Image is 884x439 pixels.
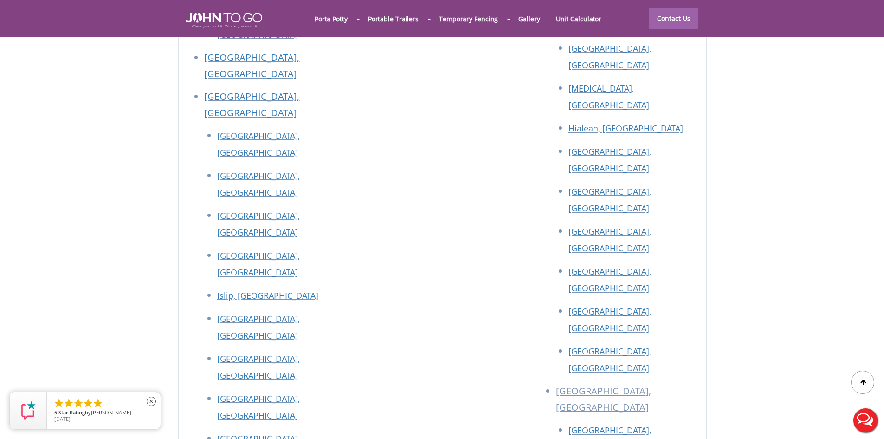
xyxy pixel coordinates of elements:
[217,210,300,238] a: [GEOGRAPHIC_DATA], [GEOGRAPHIC_DATA]
[568,346,651,373] a: [GEOGRAPHIC_DATA], [GEOGRAPHIC_DATA]
[568,146,651,174] a: [GEOGRAPHIC_DATA], [GEOGRAPHIC_DATA]
[147,397,156,406] i: close
[568,186,651,214] a: [GEOGRAPHIC_DATA], [GEOGRAPHIC_DATA]
[204,90,299,119] a: [GEOGRAPHIC_DATA], [GEOGRAPHIC_DATA]
[186,13,262,28] img: JOHN to go
[58,409,85,416] span: Star Rating
[568,306,651,334] a: [GEOGRAPHIC_DATA], [GEOGRAPHIC_DATA]
[92,398,103,409] li: 
[568,83,649,111] a: [MEDICAL_DATA], [GEOGRAPHIC_DATA]
[649,8,698,29] a: Contact Us
[548,9,610,29] a: Unit Calculator
[83,398,94,409] li: 
[217,313,300,341] a: [GEOGRAPHIC_DATA], [GEOGRAPHIC_DATA]
[54,415,71,422] span: [DATE]
[568,226,651,254] a: [GEOGRAPHIC_DATA], [GEOGRAPHIC_DATA]
[141,391,161,412] a: close
[217,12,300,40] a: [GEOGRAPHIC_DATA], [GEOGRAPHIC_DATA]
[556,383,697,422] li: [GEOGRAPHIC_DATA], [GEOGRAPHIC_DATA]
[54,410,153,416] span: by
[91,409,131,416] span: [PERSON_NAME]
[847,402,884,439] button: Live Chat
[217,393,300,421] a: [GEOGRAPHIC_DATA], [GEOGRAPHIC_DATA]
[360,9,426,29] a: Portable Trailers
[63,398,74,409] li: 
[568,123,683,134] a: Hialeah, [GEOGRAPHIC_DATA]
[53,398,65,409] li: 
[73,398,84,409] li: 
[217,130,300,158] a: [GEOGRAPHIC_DATA], [GEOGRAPHIC_DATA]
[217,250,300,278] a: [GEOGRAPHIC_DATA], [GEOGRAPHIC_DATA]
[217,290,318,301] a: Islip, [GEOGRAPHIC_DATA]
[217,353,300,381] a: [GEOGRAPHIC_DATA], [GEOGRAPHIC_DATA]
[54,409,57,416] span: 5
[307,9,355,29] a: Porta Potty
[204,51,299,80] a: [GEOGRAPHIC_DATA], [GEOGRAPHIC_DATA]
[568,266,651,294] a: [GEOGRAPHIC_DATA], [GEOGRAPHIC_DATA]
[19,401,38,420] img: Review Rating
[510,9,548,29] a: Gallery
[217,170,300,198] a: [GEOGRAPHIC_DATA], [GEOGRAPHIC_DATA]
[431,9,506,29] a: Temporary Fencing
[568,43,651,71] a: [GEOGRAPHIC_DATA], [GEOGRAPHIC_DATA]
